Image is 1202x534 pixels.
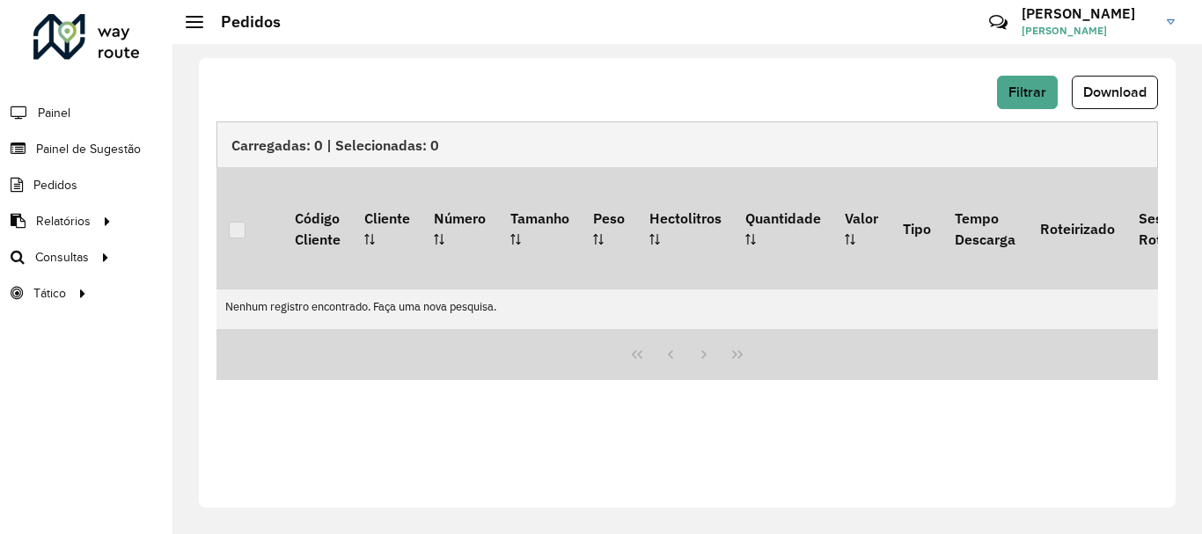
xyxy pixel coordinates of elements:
[1008,84,1046,99] span: Filtrar
[581,167,636,289] th: Peso
[203,12,281,32] h2: Pedidos
[216,121,1158,167] div: Carregadas: 0 | Selecionadas: 0
[33,284,66,303] span: Tático
[733,167,832,289] th: Quantidade
[1083,84,1147,99] span: Download
[1072,76,1158,109] button: Download
[422,167,498,289] th: Número
[942,167,1027,289] th: Tempo Descarga
[35,248,89,267] span: Consultas
[891,167,942,289] th: Tipo
[997,76,1058,109] button: Filtrar
[36,140,141,158] span: Painel de Sugestão
[1022,5,1154,22] h3: [PERSON_NAME]
[352,167,421,289] th: Cliente
[637,167,733,289] th: Hectolitros
[979,4,1017,41] a: Contato Rápido
[833,167,891,289] th: Valor
[1028,167,1126,289] th: Roteirizado
[33,176,77,194] span: Pedidos
[498,167,581,289] th: Tamanho
[1022,23,1154,39] span: [PERSON_NAME]
[282,167,352,289] th: Código Cliente
[38,104,70,122] span: Painel
[36,212,91,230] span: Relatórios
